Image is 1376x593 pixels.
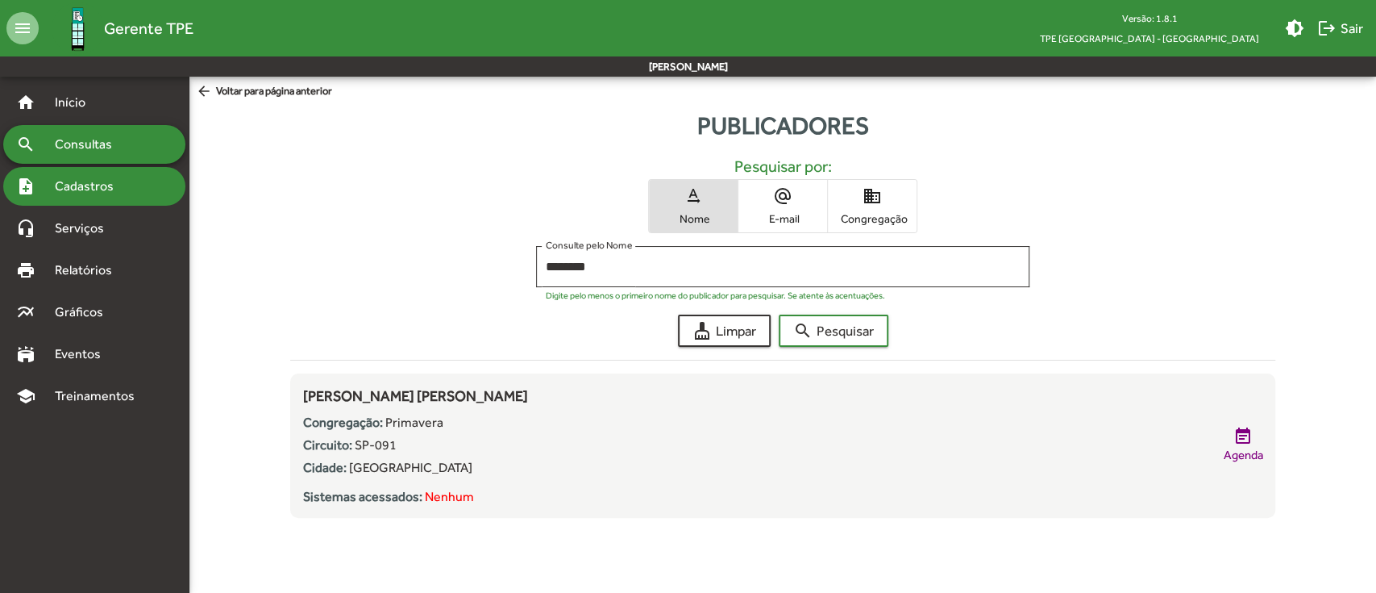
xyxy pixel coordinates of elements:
[1027,28,1272,48] span: TPE [GEOGRAPHIC_DATA] - [GEOGRAPHIC_DATA]
[16,303,35,322] mat-icon: multiline_chart
[303,157,1263,176] h5: Pesquisar por:
[779,315,888,347] button: Pesquisar
[196,83,216,101] mat-icon: arrow_back
[1311,14,1370,43] button: Sair
[546,290,884,300] mat-hint: Digite pelo menos o primeiro nome do publicador para pesquisar. Se atente às acentuações.
[45,261,133,280] span: Relatórios
[385,415,443,430] span: Primavera
[863,186,882,206] mat-icon: domain
[349,460,472,475] span: [GEOGRAPHIC_DATA]
[1223,446,1262,465] span: Agenda
[16,386,35,406] mat-icon: school
[1233,427,1253,446] mat-icon: event_note
[52,2,104,55] img: Logo
[828,180,917,232] button: Congregação
[6,12,39,44] mat-icon: menu
[793,321,813,340] mat-icon: search
[45,386,154,406] span: Treinamentos
[45,219,126,238] span: Serviços
[692,316,756,345] span: Limpar
[1317,19,1337,38] mat-icon: logout
[16,345,35,364] mat-icon: stadium
[678,315,771,347] button: Limpar
[425,489,474,504] span: Nenhum
[196,83,332,101] span: Voltar para página anterior
[39,2,193,55] a: Gerente TPE
[104,15,193,41] span: Gerente TPE
[653,211,734,226] span: Nome
[16,219,35,238] mat-icon: headset_mic
[832,211,912,226] span: Congregação
[742,211,823,226] span: E-mail
[649,180,738,232] button: Nome
[692,321,712,340] mat-icon: cleaning_services
[45,93,109,112] span: Início
[684,186,703,206] mat-icon: text_rotation_none
[1285,19,1304,38] mat-icon: brightness_medium
[16,135,35,154] mat-icon: search
[45,135,133,154] span: Consultas
[738,180,827,232] button: E-mail
[303,387,528,404] span: [PERSON_NAME] [PERSON_NAME]
[303,437,352,453] strong: Circuito:
[303,460,347,475] strong: Cidade:
[189,107,1376,144] div: Publicadores
[45,177,135,196] span: Cadastros
[303,415,383,430] strong: Congregação:
[793,316,874,345] span: Pesquisar
[355,437,397,453] span: SP-091
[773,186,792,206] mat-icon: alternate_email
[16,93,35,112] mat-icon: home
[303,489,422,504] strong: Sistemas acessados:
[1027,8,1272,28] div: Versão: 1.8.1
[1317,14,1363,43] span: Sair
[45,303,125,322] span: Gráficos
[16,261,35,280] mat-icon: print
[16,177,35,196] mat-icon: note_add
[45,345,123,364] span: Eventos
